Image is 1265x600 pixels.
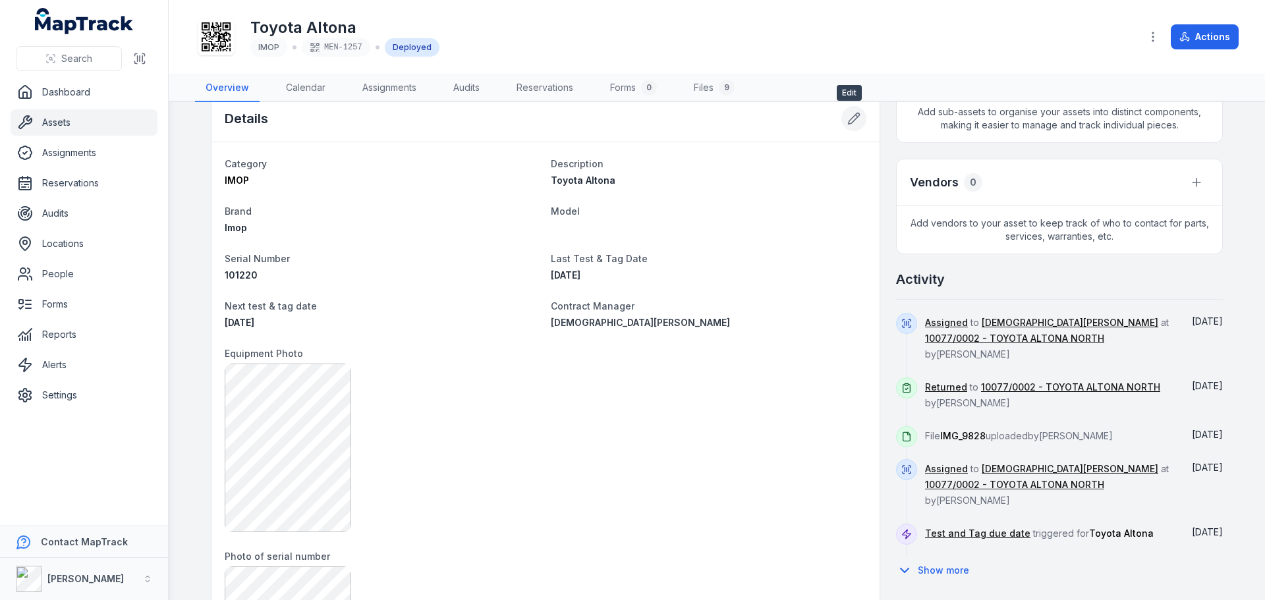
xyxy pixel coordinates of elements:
a: Overview [195,74,260,102]
a: 10077/0002 - TOYOTA ALTONA NORTH [925,478,1104,491]
a: MapTrack [35,8,134,34]
span: Search [61,52,92,65]
time: 8/14/2025, 3:24:20 PM [1192,315,1223,327]
div: MEN-1257 [302,38,370,57]
div: 0 [641,80,657,95]
time: 3/6/2025, 11:30:00 AM [1192,526,1223,537]
strong: [PERSON_NAME] [47,573,124,584]
span: to at by [PERSON_NAME] [925,463,1169,506]
a: 10077/0002 - TOYOTA ALTONA NORTH [981,381,1160,394]
time: 7/14/2025, 12:48:01 PM [1192,462,1223,473]
span: IMOP [258,42,279,52]
span: Model [551,205,580,217]
span: Add sub-assets to organise your assets into distinct components, making it easier to manage and t... [897,95,1222,142]
button: Show more [896,557,978,584]
span: IMOP [225,175,249,186]
span: [DATE] [1192,429,1223,440]
span: [DATE] [1192,380,1223,391]
span: Brand [225,205,252,217]
a: Assigned [925,462,968,476]
a: Assignments [352,74,427,102]
span: Category [225,158,267,169]
h1: Toyota Altona [250,17,439,38]
div: 9 [719,80,735,95]
time: 7/28/2025, 10:13:11 AM [1192,429,1223,440]
span: Add vendors to your asset to keep track of who to contact for parts, services, warranties, etc. [897,206,1222,254]
time: 1/28/26, 12:25:00 AM [225,317,254,328]
a: [DEMOGRAPHIC_DATA][PERSON_NAME] [982,462,1158,476]
a: Settings [11,382,157,408]
span: to at by [PERSON_NAME] [925,317,1169,360]
time: 7/29/2025, 2:09:23 PM [1192,380,1223,391]
div: 0 [964,173,982,192]
span: 101220 [225,269,258,281]
span: Last Test & Tag Date [551,253,648,264]
span: IMG_9828 [940,430,986,441]
a: Files9 [683,74,745,102]
button: Search [16,46,122,71]
a: People [11,261,157,287]
a: Calendar [275,74,336,102]
h2: Details [225,109,268,128]
strong: Contact MapTrack [41,536,128,547]
a: Audits [11,200,157,227]
a: Locations [11,231,157,257]
span: Equipment Photo [225,348,303,359]
a: [DEMOGRAPHIC_DATA][PERSON_NAME] [982,316,1158,329]
span: Edit [837,85,862,101]
a: Assigned [925,316,968,329]
a: Forms [11,291,157,317]
a: Audits [443,74,490,102]
a: Reservations [506,74,584,102]
span: [DATE] [551,269,580,281]
a: Assignments [11,140,157,166]
a: Forms0 [600,74,667,102]
span: Serial Number [225,253,290,264]
span: [DATE] [1192,526,1223,537]
span: [DATE] [1192,462,1223,473]
a: Alerts [11,352,157,378]
span: File uploaded by [PERSON_NAME] [925,430,1113,441]
a: 10077/0002 - TOYOTA ALTONA NORTH [925,332,1104,345]
span: Imop [225,222,247,233]
h2: Activity [896,270,945,288]
span: to by [PERSON_NAME] [925,381,1160,408]
a: [DEMOGRAPHIC_DATA][PERSON_NAME] [551,316,866,329]
a: Dashboard [11,79,157,105]
span: Toyota Altona [551,175,615,186]
span: [DATE] [225,317,254,328]
a: Reservations [11,170,157,196]
a: Test and Tag due date [925,527,1030,540]
h3: Vendors [910,173,959,192]
span: Contract Manager [551,300,634,312]
a: Returned [925,381,967,394]
span: Next test & tag date [225,300,317,312]
span: Photo of serial number [225,551,330,562]
time: 7/28/25, 12:25:00 AM [551,269,580,281]
span: triggered for [925,528,1154,539]
span: Toyota Altona [1089,528,1154,539]
span: [DATE] [1192,315,1223,327]
button: Actions [1171,24,1239,49]
a: Assets [11,109,157,136]
span: Description [551,158,604,169]
div: Deployed [385,38,439,57]
a: Reports [11,321,157,348]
